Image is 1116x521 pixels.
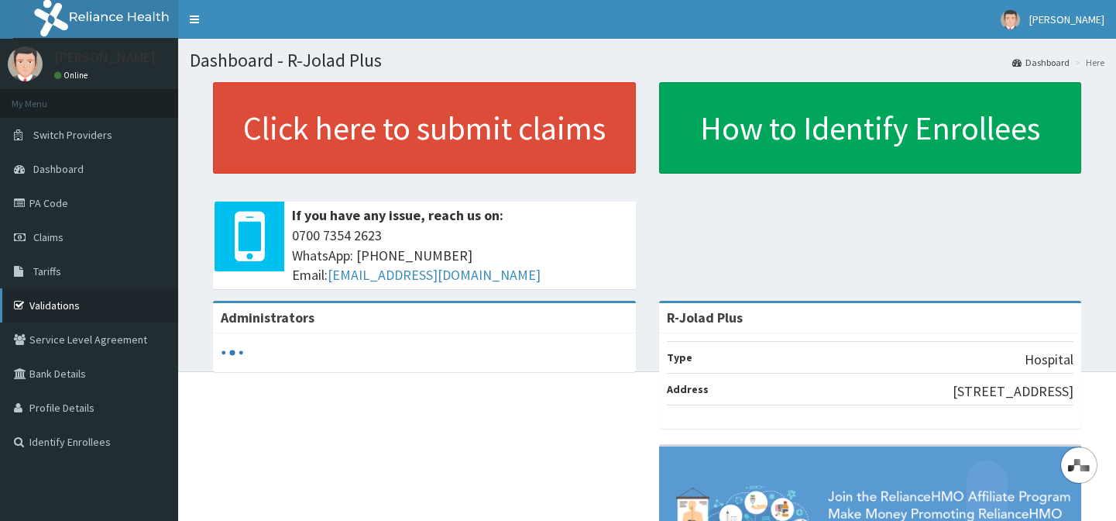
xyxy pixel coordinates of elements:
img: User Image [8,47,43,81]
a: How to Identify Enrollees [659,82,1082,174]
strong: R-Jolad Plus [667,309,743,326]
svg: audio-loading [221,341,244,364]
h1: Dashboard - R-Jolad Plus [190,50,1104,71]
a: Dashboard [1012,56,1070,69]
a: Online [54,70,91,81]
p: Hospital [1025,350,1073,370]
b: If you have any issue, reach us on: [292,206,503,224]
b: Address [667,382,709,396]
span: Switch Providers [33,128,112,142]
img: User Image [1001,10,1020,29]
span: Tariffs [33,264,61,278]
img: svg+xml,%3Csvg%20xmlns%3D%22http%3A%2F%2Fwww.w3.org%2F2000%2Fsvg%22%20width%3D%2228%22%20height%3... [1068,459,1090,471]
a: Click here to submit claims [213,82,636,174]
li: Here [1071,56,1104,69]
span: [PERSON_NAME] [1029,12,1104,26]
span: Claims [33,230,64,244]
b: Type [667,350,692,364]
a: [EMAIL_ADDRESS][DOMAIN_NAME] [328,266,541,284]
p: [STREET_ADDRESS] [953,381,1073,402]
span: Dashboard [33,162,84,176]
span: 0700 7354 2623 WhatsApp: [PHONE_NUMBER] Email: [292,226,628,285]
b: Administrators [221,309,314,326]
p: [PERSON_NAME] [54,50,156,64]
